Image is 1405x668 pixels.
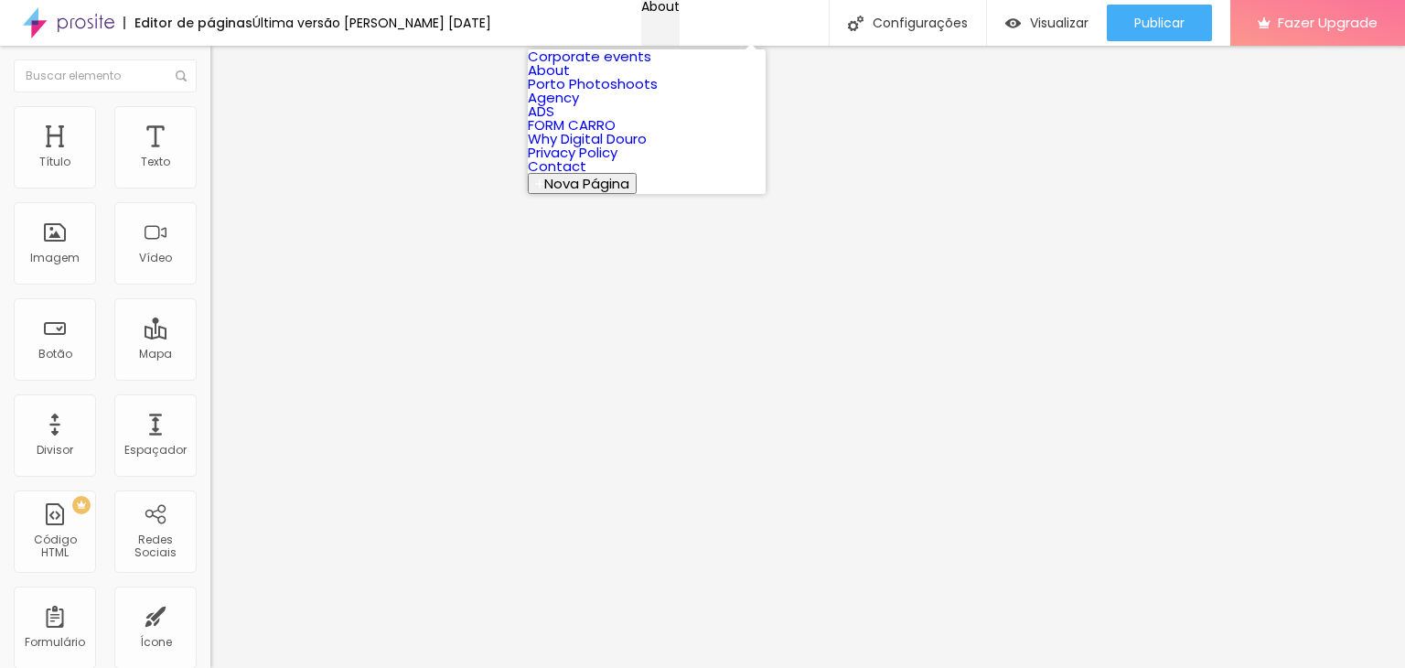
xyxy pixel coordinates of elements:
img: Icone [848,16,863,31]
div: Divisor [37,444,73,457]
div: Título [39,156,70,168]
div: Última versão [PERSON_NAME] [DATE] [252,16,491,29]
a: Agency [528,88,579,107]
div: Código HTML [18,533,91,560]
span: Fazer Upgrade [1278,15,1378,30]
a: Privacy Policy [528,143,617,162]
img: view-1.svg [1005,16,1021,31]
button: Nova Página [528,173,637,194]
button: Visualizar [987,5,1107,41]
div: Mapa [139,348,172,361]
div: Ícone [140,636,172,649]
div: Formulário [25,636,85,649]
span: Visualizar [1030,16,1089,30]
a: Why Digital Douro [528,129,647,148]
div: Editor de páginas [123,16,252,29]
a: About [528,60,570,80]
input: Buscar elemento [14,59,197,92]
a: Contact [528,156,586,176]
a: Corporate events [528,47,651,66]
a: ADS [528,102,554,121]
a: FORM CARRO [528,115,616,135]
button: Publicar [1107,5,1212,41]
span: Nova Página [544,174,629,193]
div: Texto [141,156,170,168]
div: Espaçador [124,444,187,457]
a: Porto Photoshoots [528,74,658,93]
span: Publicar [1134,16,1185,30]
img: Icone [176,70,187,81]
div: Redes Sociais [119,533,191,560]
div: Botão [38,348,72,361]
div: Imagem [30,252,80,264]
div: Vídeo [139,252,172,264]
iframe: Editor [210,46,1405,668]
